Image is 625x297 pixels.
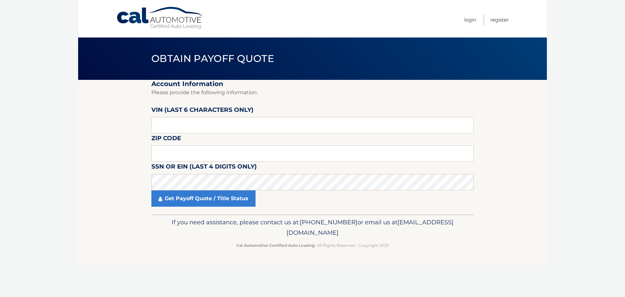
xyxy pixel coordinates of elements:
span: Obtain Payoff Quote [151,52,274,65]
p: - All Rights Reserved - Copyright 2025 [156,242,469,249]
a: Get Payoff Quote / Title Status [151,190,256,207]
strong: Cal Automotive Certified Auto Leasing [236,243,314,248]
a: Login [464,14,476,25]
a: Register [490,14,509,25]
label: VIN (last 6 characters only) [151,105,254,117]
a: Cal Automotive [116,7,204,30]
p: If you need assistance, please contact us at: or email us at [156,217,469,238]
h2: Account Information [151,80,474,88]
label: Zip Code [151,133,181,145]
p: Please provide the following information. [151,88,474,97]
label: SSN or EIN (last 4 digits only) [151,162,257,174]
span: [PHONE_NUMBER] [300,218,357,226]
